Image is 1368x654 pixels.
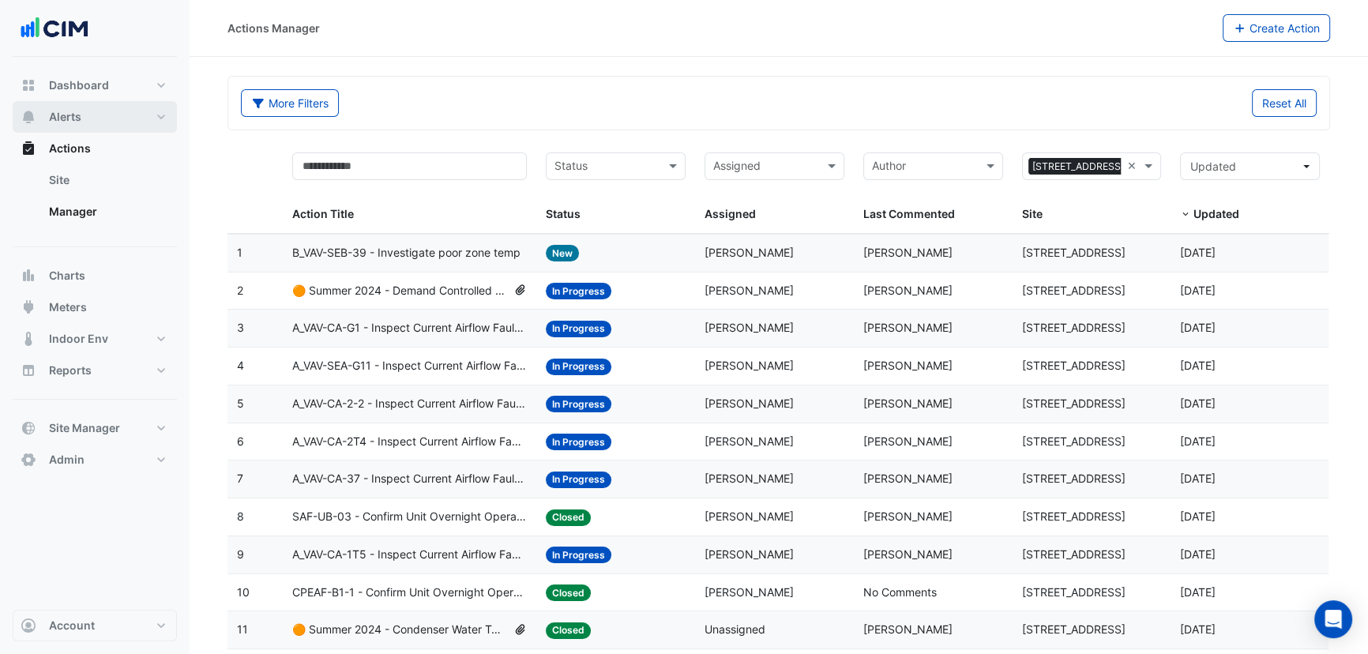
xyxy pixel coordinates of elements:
span: [PERSON_NAME] [705,246,794,259]
span: [PERSON_NAME] [705,509,794,523]
span: [STREET_ADDRESS] [1022,246,1126,259]
span: Site Manager [49,420,120,436]
span: 2025-05-16T10:52:46.999 [1180,472,1216,485]
span: Updated [1190,160,1236,173]
button: Actions [13,133,177,164]
span: In Progress [546,321,611,337]
span: 9 [237,547,244,561]
button: Admin [13,444,177,475]
span: Status [546,207,581,220]
span: A_VAV-SEA-G11 - Inspect Current Airflow Faulty Sensor [292,357,527,375]
span: A_VAV-CA-1T5 - Inspect Current Airflow Faulty Sensor [292,546,527,564]
span: New [546,245,579,261]
button: More Filters [241,89,339,117]
button: Meters [13,291,177,323]
span: A_VAV-CA-2T4 - Inspect Current Airflow Faulty Sensor [292,433,527,451]
span: Last Commented [863,207,955,220]
span: 6 [237,434,244,448]
span: [STREET_ADDRESS] [1028,158,1128,175]
span: Indoor Env [49,331,108,347]
span: 2025-05-16T10:53:49.381 [1180,397,1216,410]
span: [STREET_ADDRESS] [1022,585,1126,599]
a: Site [36,164,177,196]
span: [PERSON_NAME] [863,622,953,636]
span: [PERSON_NAME] [705,359,794,372]
span: Updated [1193,207,1239,220]
span: 7 [237,472,243,485]
span: [STREET_ADDRESS] [1022,547,1126,561]
span: Assigned [705,207,756,220]
span: No Comments [863,585,937,599]
span: Account [49,618,95,633]
button: Site Manager [13,412,177,444]
span: Dashboard [49,77,109,93]
span: Closed [546,509,591,526]
span: 3 [237,321,244,334]
span: [PERSON_NAME] [863,472,953,485]
span: A_VAV-CA-G1 - Inspect Current Airflow Faulty Sensor [292,319,527,337]
span: SAF-UB-03 - Confirm Unit Overnight Operation [292,508,527,526]
app-icon: Charts [21,268,36,284]
span: [STREET_ADDRESS] [1022,284,1126,297]
span: Alerts [49,109,81,125]
app-icon: Actions [21,141,36,156]
span: [PERSON_NAME] [863,509,953,523]
button: Reset All [1252,89,1317,117]
app-icon: Site Manager [21,420,36,436]
span: Charts [49,268,85,284]
span: [STREET_ADDRESS] [1022,321,1126,334]
span: [STREET_ADDRESS] [1022,434,1126,448]
span: A_VAV-CA-37 - Inspect Current Airflow Faulty Sensor [292,470,527,488]
span: CPEAF-B1-1 - Confirm Unit Overnight Operation (Energy Waste) [292,584,527,602]
a: Manager [36,196,177,227]
app-icon: Meters [21,299,36,315]
span: 1 [237,246,242,259]
span: In Progress [546,434,611,450]
span: 2025-05-16T10:21:57.970 [1180,547,1216,561]
span: Clear [1127,157,1141,175]
span: [PERSON_NAME] [705,585,794,599]
span: Admin [49,452,85,468]
span: In Progress [546,547,611,563]
span: [STREET_ADDRESS] [1022,509,1126,523]
span: 8 [237,509,244,523]
span: [STREET_ADDRESS] [1022,622,1126,636]
span: Closed [546,622,591,639]
button: Dashboard [13,70,177,101]
span: [PERSON_NAME] [705,547,794,561]
span: A_VAV-CA-2-2 - Inspect Current Airflow Faulty Sensor [292,395,527,413]
app-icon: Dashboard [21,77,36,93]
span: 2025-05-16T10:53:57.943 [1180,359,1216,372]
span: 2025-06-03T11:53:51.047 [1180,246,1216,259]
span: 2025-05-16T10:53:20.361 [1180,434,1216,448]
span: [PERSON_NAME] [863,397,953,410]
span: [PERSON_NAME] [863,547,953,561]
span: 2025-05-16T10:42:53.950 [1180,509,1216,523]
button: Indoor Env [13,323,177,355]
span: 2025-04-03T17:10:48.606 [1180,585,1216,599]
span: Closed [546,584,591,601]
app-icon: Alerts [21,109,36,125]
img: Company Logo [19,13,90,44]
span: [PERSON_NAME] [863,284,953,297]
span: 2025-03-03T09:41:45.273 [1180,622,1216,636]
span: 2025-05-16T10:54:06.473 [1180,321,1216,334]
button: Alerts [13,101,177,133]
div: Actions [13,164,177,234]
span: [STREET_ADDRESS] [1022,472,1126,485]
span: Unassigned [705,622,765,636]
div: Open Intercom Messenger [1314,600,1352,638]
app-icon: Indoor Env [21,331,36,347]
button: Create Action [1223,14,1331,42]
button: Account [13,610,177,641]
span: 🟠 Summer 2024 - Demand Controlled Ventilation (CO2) [BEEP] [292,282,507,300]
span: [PERSON_NAME] [863,434,953,448]
span: In Progress [546,472,611,488]
span: [PERSON_NAME] [705,321,794,334]
span: [PERSON_NAME] [705,284,794,297]
span: Reports [49,363,92,378]
span: Meters [49,299,87,315]
span: 5 [237,397,244,410]
span: In Progress [546,283,611,299]
span: Action Title [292,207,354,220]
